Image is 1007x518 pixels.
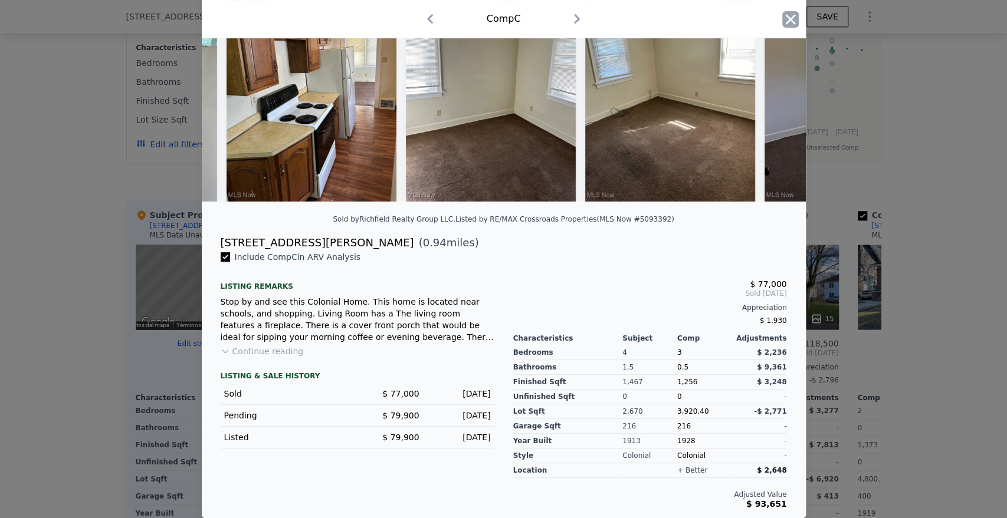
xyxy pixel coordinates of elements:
[677,334,732,343] div: Comp
[622,390,677,404] div: 0
[513,375,623,390] div: Finished Sqft
[677,434,732,448] div: 1928
[732,434,787,448] div: -
[513,434,623,448] div: Year Built
[622,360,677,375] div: 1.5
[513,360,623,375] div: Bathrooms
[382,433,419,442] span: $ 79,900
[230,252,366,262] span: Include Comp C in ARV Analysis
[757,378,786,386] span: $ 3,248
[677,407,708,415] span: 3,920.40
[754,407,786,415] span: -$ 2,771
[221,272,494,291] div: Listing remarks
[221,235,414,251] div: [STREET_ADDRESS][PERSON_NAME]
[732,448,787,463] div: -
[622,434,677,448] div: 1913
[513,419,623,434] div: Garage Sqft
[750,279,786,289] span: $ 77,000
[622,345,677,360] div: 4
[513,303,787,312] div: Appreciation
[513,448,623,463] div: Style
[513,345,623,360] div: Bedrooms
[513,334,623,343] div: Characteristics
[513,404,623,419] div: Lot Sqft
[224,431,348,443] div: Listed
[423,236,447,249] span: 0.94
[382,389,419,398] span: $ 77,000
[677,378,697,386] span: 1,256
[746,499,787,509] span: $ 93,651
[757,363,786,371] span: $ 9,361
[757,466,786,474] span: $ 2,648
[622,375,677,390] div: 1,467
[487,12,521,26] div: Comp C
[513,289,787,298] span: Sold [DATE]
[677,422,691,430] span: 216
[513,490,787,499] div: Adjusted Value
[732,334,787,343] div: Adjustments
[677,392,682,401] span: 0
[221,345,304,357] button: Continue reading
[622,448,677,463] div: Colonial
[677,348,682,357] span: 3
[732,419,787,434] div: -
[622,419,677,434] div: 216
[757,348,786,357] span: $ 2,236
[333,215,455,223] div: Sold by Richfield Realty Group LLC .
[513,463,623,478] div: location
[429,431,491,443] div: [DATE]
[224,388,348,400] div: Sold
[677,466,707,475] div: + better
[732,390,787,404] div: -
[429,410,491,421] div: [DATE]
[677,448,732,463] div: Colonial
[224,410,348,421] div: Pending
[760,316,787,325] span: $ 1,930
[513,390,623,404] div: Unfinished Sqft
[429,388,491,400] div: [DATE]
[622,334,677,343] div: Subject
[221,371,494,383] div: LISTING & SALE HISTORY
[221,296,494,343] div: Stop by and see this Colonial Home. This home is located near schools, and shopping. Living Room ...
[677,360,732,375] div: 0.5
[622,404,677,419] div: 2,670
[382,411,419,420] span: $ 79,900
[455,215,674,223] div: Listed by RE/MAX Crossroads Properties (MLS Now #5093392)
[414,235,479,251] span: ( miles)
